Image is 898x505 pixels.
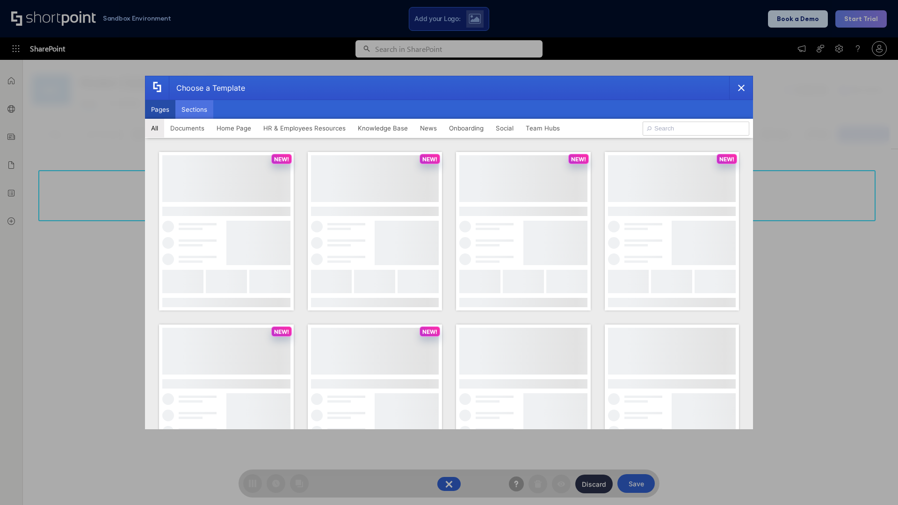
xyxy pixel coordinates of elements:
[443,119,490,137] button: Onboarding
[851,460,898,505] iframe: Chat Widget
[352,119,414,137] button: Knowledge Base
[169,76,245,100] div: Choose a Template
[164,119,210,137] button: Documents
[571,156,586,163] p: NEW!
[145,119,164,137] button: All
[422,328,437,335] p: NEW!
[274,328,289,335] p: NEW!
[257,119,352,137] button: HR & Employees Resources
[145,100,175,119] button: Pages
[643,122,749,136] input: Search
[145,76,753,429] div: template selector
[175,100,213,119] button: Sections
[210,119,257,137] button: Home Page
[719,156,734,163] p: NEW!
[414,119,443,137] button: News
[520,119,566,137] button: Team Hubs
[422,156,437,163] p: NEW!
[490,119,520,137] button: Social
[274,156,289,163] p: NEW!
